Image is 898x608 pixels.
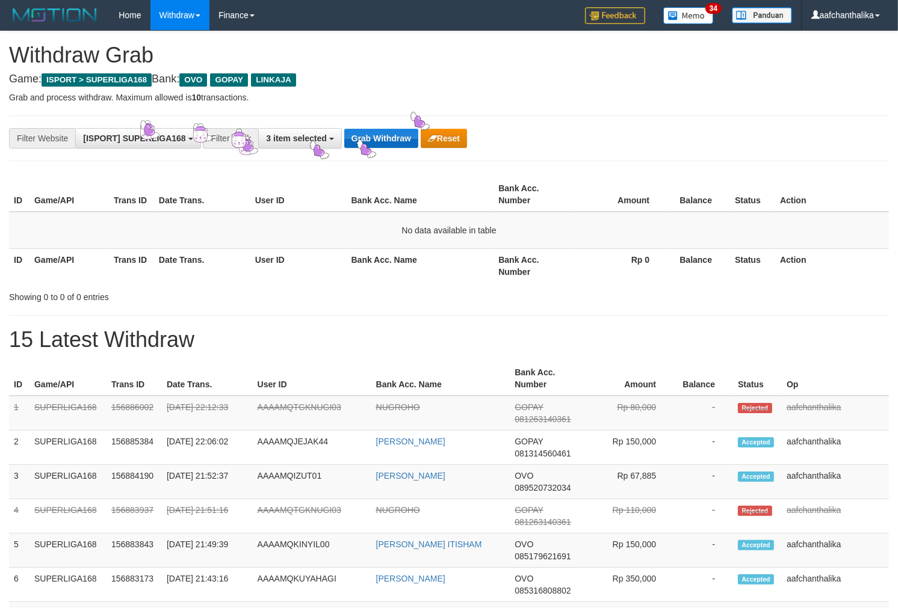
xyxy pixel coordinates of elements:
[782,431,889,465] td: aafchanthalika
[732,7,792,23] img: panduan.png
[29,177,109,212] th: Game/API
[266,134,326,143] span: 3 item selected
[585,7,645,24] img: Feedback.jpg
[29,499,107,533] td: SUPERLIGA168
[9,533,29,568] td: 5
[250,177,347,212] th: User ID
[29,431,107,465] td: SUPERLIGA168
[9,328,889,352] h1: 15 Latest Withdraw
[9,499,29,533] td: 4
[162,396,253,431] td: [DATE] 22:12:33
[510,361,585,396] th: Bank Acc. Number
[9,431,29,465] td: 2
[515,586,571,595] span: Copy 085316808802 to clipboard
[162,361,253,396] th: Date Trans.
[107,533,162,568] td: 156883843
[107,465,162,499] td: 156884190
[250,248,347,283] th: User ID
[154,248,250,283] th: Date Trans.
[782,568,889,602] td: aafchanthalika
[9,248,29,283] th: ID
[29,248,109,283] th: Game/API
[515,505,543,515] span: GOPAY
[782,499,889,533] td: aafchanthalika
[667,177,730,212] th: Balance
[371,361,510,396] th: Bank Acc. Name
[253,431,371,465] td: AAAAMQJEJAK44
[674,361,733,396] th: Balance
[674,568,733,602] td: -
[107,396,162,431] td: 156886002
[585,431,674,465] td: Rp 150,000
[9,465,29,499] td: 3
[515,449,571,458] span: Copy 081314560461 to clipboard
[663,7,714,24] img: Button%20Memo.svg
[9,177,29,212] th: ID
[738,437,774,447] span: Accepted
[9,43,889,67] h1: Withdraw Grab
[109,248,154,283] th: Trans ID
[29,361,107,396] th: Game/API
[705,3,722,14] span: 34
[515,483,571,493] span: Copy 089520732034 to clipboard
[782,465,889,499] td: aafchanthalika
[376,505,420,515] a: NUGROHO
[585,533,674,568] td: Rp 150,000
[109,177,154,212] th: Trans ID
[585,396,674,431] td: Rp 80,000
[179,73,207,87] span: OVO
[9,91,889,103] p: Grab and process withdraw. Maximum allowed is transactions.
[494,248,573,283] th: Bank Acc. Number
[515,471,533,481] span: OVO
[203,128,258,149] div: Filter Bank
[29,533,107,568] td: SUPERLIGA168
[107,568,162,602] td: 156883173
[162,431,253,465] td: [DATE] 22:06:02
[515,517,571,527] span: Copy 081263140361 to clipboard
[738,471,774,482] span: Accepted
[9,396,29,431] td: 1
[253,568,371,602] td: AAAAMQKUYAHAGI
[376,402,420,412] a: NUGROHO
[258,128,341,149] button: 3 item selected
[376,539,482,549] a: [PERSON_NAME] ITISHAM
[162,499,253,533] td: [DATE] 21:51:16
[9,286,365,303] div: Showing 0 to 0 of 0 entries
[515,574,533,583] span: OVO
[738,574,774,585] span: Accepted
[253,533,371,568] td: AAAAMQKINYIL00
[154,177,250,212] th: Date Trans.
[107,431,162,465] td: 156885384
[515,414,571,424] span: Copy 081263140361 to clipboard
[674,533,733,568] td: -
[730,177,775,212] th: Status
[738,403,772,413] span: Rejected
[585,361,674,396] th: Amount
[253,396,371,431] td: AAAAMQTGKNUGI03
[585,568,674,602] td: Rp 350,000
[730,248,775,283] th: Status
[674,431,733,465] td: -
[782,533,889,568] td: aafchanthalika
[674,396,733,431] td: -
[667,248,730,283] th: Balance
[29,568,107,602] td: SUPERLIGA168
[347,248,494,283] th: Bank Acc. Name
[738,506,772,516] span: Rejected
[29,465,107,499] td: SUPERLIGA168
[83,134,185,143] span: [ISPORT] SUPERLIGA168
[674,499,733,533] td: -
[253,465,371,499] td: AAAAMQIZUT01
[775,248,889,283] th: Action
[421,129,467,148] button: Reset
[585,465,674,499] td: Rp 67,885
[782,361,889,396] th: Op
[210,73,248,87] span: GOPAY
[515,402,543,412] span: GOPAY
[9,73,889,85] h4: Game: Bank:
[494,177,573,212] th: Bank Acc. Number
[585,499,674,533] td: Rp 110,000
[75,128,200,149] button: [ISPORT] SUPERLIGA168
[376,471,445,481] a: [PERSON_NAME]
[9,128,75,149] div: Filter Website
